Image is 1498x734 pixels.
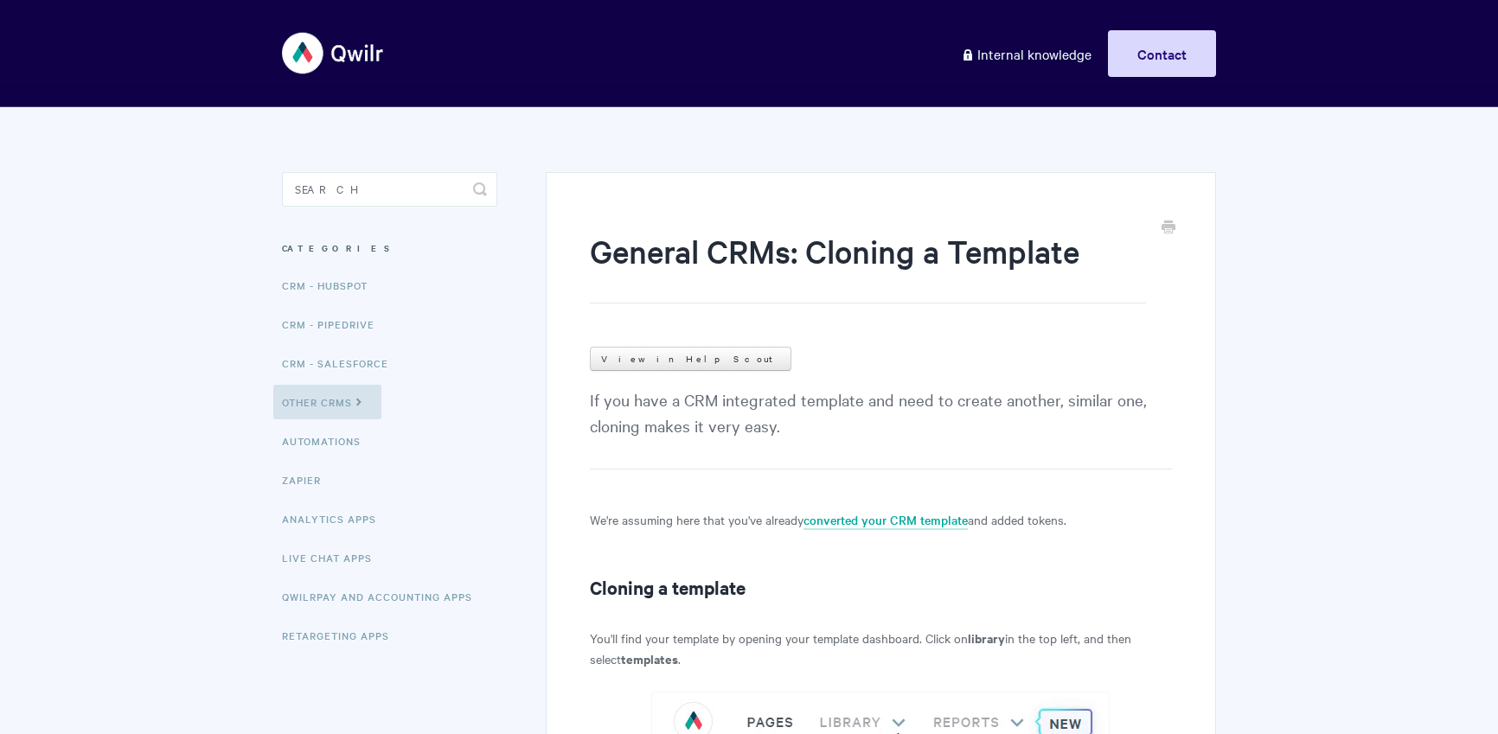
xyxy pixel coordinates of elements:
[282,424,374,458] a: Automations
[282,618,402,653] a: Retargeting Apps
[803,511,968,530] a: converted your CRM template
[968,629,1005,647] strong: library
[282,501,389,536] a: Analytics Apps
[590,509,1172,530] p: We're assuming here that you've already and added tokens.
[590,628,1172,669] p: You'll find your template by opening your template dashboard. Click on in the top left, and then ...
[621,649,678,667] strong: templates
[590,347,791,371] a: View in Help Scout
[948,30,1104,77] a: Internal knowledge
[282,21,385,86] img: Qwilr Help Center
[282,463,334,497] a: Zapier
[282,579,485,614] a: QwilrPay and Accounting Apps
[590,573,1172,601] h2: Cloning a template
[1108,30,1216,77] a: Contact
[590,229,1146,303] h1: General CRMs: Cloning a Template
[282,172,497,207] input: Search
[282,307,387,341] a: CRM - Pipedrive
[282,346,401,380] a: CRM - Salesforce
[282,233,497,264] h3: Categories
[590,386,1172,469] p: If you have a CRM integrated template and need to create another, similar one, cloning makes it v...
[282,540,385,575] a: Live Chat Apps
[273,385,381,419] a: Other CRMs
[1162,219,1175,238] a: Print this Article
[282,268,381,303] a: CRM - HubSpot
